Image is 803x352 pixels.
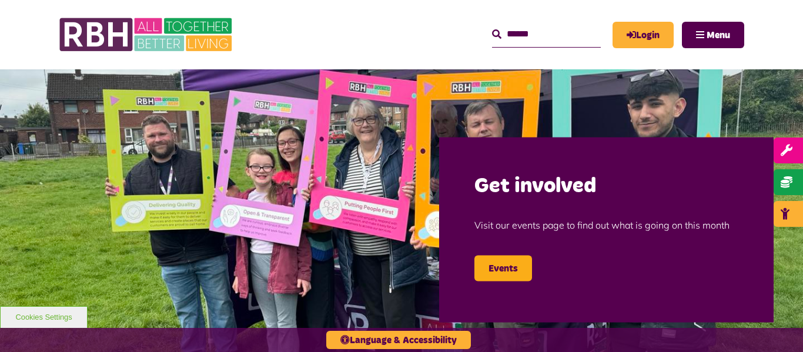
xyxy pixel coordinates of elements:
[59,12,235,58] img: RBH
[474,255,532,281] a: Events
[474,172,738,200] h2: Get involved
[474,200,738,249] p: Visit our events page to find out what is going on this month
[707,31,730,40] span: Menu
[326,331,471,349] button: Language & Accessibility
[613,22,674,48] a: MyRBH
[682,22,744,48] button: Navigation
